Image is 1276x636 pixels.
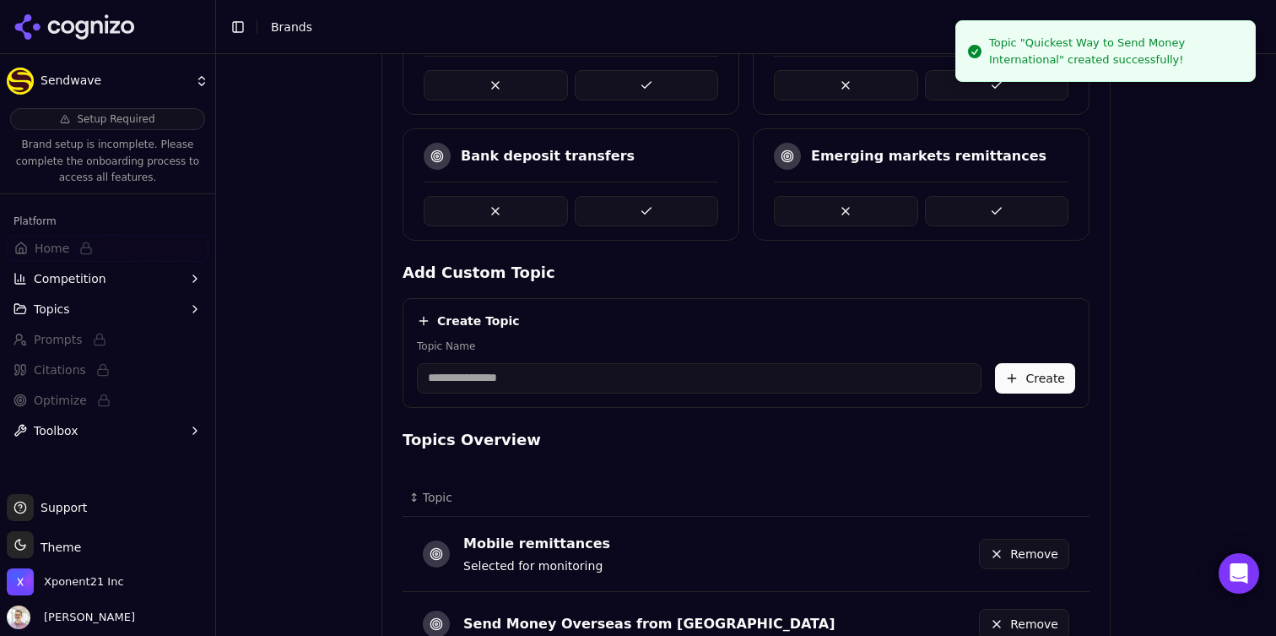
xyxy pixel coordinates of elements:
button: Create [995,363,1075,394]
span: Xponent21 Inc [44,574,124,590]
span: Prompts [34,331,83,348]
img: Kiryako Sharikas [7,606,30,629]
label: Topic Name [417,340,981,353]
div: Bank deposit transfers [461,146,635,166]
div: Selected for monitoring [463,557,610,574]
span: Brands [271,20,312,34]
img: Sendwave [7,68,34,95]
span: Citations [34,361,86,378]
span: Competition [34,270,106,287]
span: Theme [34,541,81,554]
h4: Add Custom Topic [403,261,1089,285]
button: Remove [979,539,1069,569]
button: Open organization switcher [7,568,124,595]
span: Optimize [34,392,87,409]
span: Toolbox [34,422,78,439]
button: Toolbox [7,417,208,444]
div: Send Money Overseas from [GEOGRAPHIC_DATA] [463,614,835,634]
button: Topics [7,296,208,323]
div: ↕Topic [409,489,846,506]
span: [PERSON_NAME] [37,610,135,625]
div: Topic "Quickest Way to Send Money International" created successfully! [989,35,1241,68]
nav: breadcrumb [271,19,312,35]
span: Sendwave [41,73,188,89]
p: Brand setup is incomplete. Please complete the onboarding process to access all features. [10,137,205,187]
h4: Create Topic [437,313,520,329]
button: Competition [7,265,208,292]
img: Xponent21 Inc [7,568,34,595]
h4: Topics Overview [403,428,1089,452]
div: Platform [7,208,208,235]
span: Topics [34,301,70,318]
div: Open Intercom Messenger [1219,553,1259,594]
button: Open user button [7,606,135,629]
div: Mobile remittances [463,534,610,554]
span: Topic [423,489,452,506]
span: Setup Required [77,112,154,126]
span: Support [34,499,87,516]
div: Emerging markets remittances [811,146,1046,166]
span: Home [35,240,69,257]
th: Topic [403,479,852,517]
